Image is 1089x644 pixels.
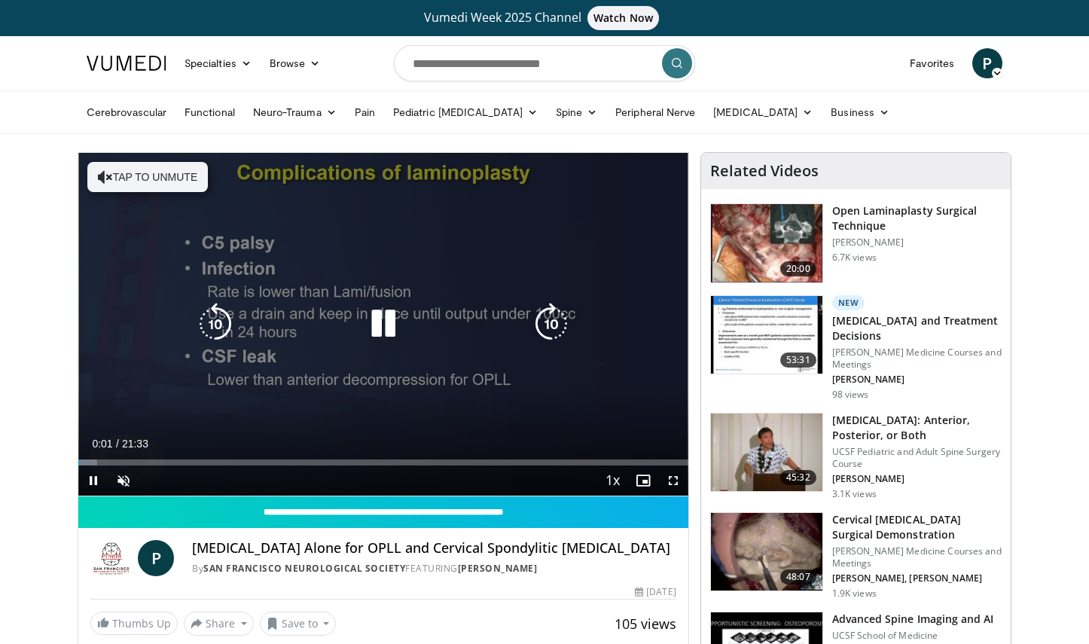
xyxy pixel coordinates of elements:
button: Fullscreen [658,465,688,496]
button: Save to [260,612,337,636]
a: Favorites [901,48,963,78]
p: 98 views [832,389,869,401]
span: 105 views [615,615,676,633]
a: Thumbs Up [90,612,178,635]
a: Business [822,97,898,127]
h3: [MEDICAL_DATA] and Treatment Decisions [832,313,1002,343]
h3: [MEDICAL_DATA]: Anterior, Posterior, or Both [832,413,1002,443]
a: Functional [175,97,244,127]
span: 45:32 [780,470,816,485]
p: [PERSON_NAME] [832,374,1002,386]
a: 53:31 New [MEDICAL_DATA] and Treatment Decisions [PERSON_NAME] Medicine Courses and Meetings [PER... [710,295,1002,401]
a: Browse [261,48,330,78]
img: hell_1.png.150x105_q85_crop-smart_upscale.jpg [711,204,822,282]
button: Playback Rate [598,465,628,496]
a: 48:07 Cervical [MEDICAL_DATA] Surgical Demonstration [PERSON_NAME] Medicine Courses and Meetings ... [710,512,1002,600]
a: [PERSON_NAME] [458,562,538,575]
img: 58157025-f9e2-4eaf-bae6-ce946b9fa9fb.150x105_q85_crop-smart_upscale.jpg [711,513,822,591]
a: [MEDICAL_DATA] [704,97,822,127]
div: By FEATURING [192,562,676,575]
button: Unmute [108,465,139,496]
a: San Francisco Neurological Society [203,562,405,575]
h3: Cervical [MEDICAL_DATA] Surgical Demonstration [832,512,1002,542]
button: Share [184,612,254,636]
h4: [MEDICAL_DATA] Alone for OPLL and Cervical Spondylitic [MEDICAL_DATA] [192,540,676,557]
a: Pediatric [MEDICAL_DATA] [384,97,547,127]
p: UCSF School of Medicine [832,630,994,642]
p: New [832,295,865,310]
a: Cerebrovascular [78,97,175,127]
a: Spine [547,97,606,127]
p: 6.7K views [832,252,877,264]
span: Watch Now [587,6,659,30]
p: 3.1K views [832,488,877,500]
h3: Open Laminaplasty Surgical Technique [832,203,1002,233]
a: Pain [346,97,384,127]
a: Vumedi Week 2025 ChannelWatch Now [89,6,1000,30]
span: 48:07 [780,569,816,584]
span: 53:31 [780,353,816,368]
img: VuMedi Logo [87,56,166,71]
p: [PERSON_NAME] [832,237,1002,249]
p: [PERSON_NAME] [832,473,1002,485]
div: Progress Bar [78,459,688,465]
div: [DATE] [635,585,676,599]
h3: Advanced Spine Imaging and AI [832,612,994,627]
a: Specialties [175,48,261,78]
img: 39881e2b-1492-44db-9479-cec6abaf7e70.150x105_q85_crop-smart_upscale.jpg [711,414,822,492]
p: 1.9K views [832,588,877,600]
a: Peripheral Nerve [606,97,704,127]
button: Enable picture-in-picture mode [628,465,658,496]
a: Neuro-Trauma [244,97,346,127]
p: [PERSON_NAME], [PERSON_NAME] [832,572,1002,584]
button: Tap to unmute [87,162,208,192]
a: 45:32 [MEDICAL_DATA]: Anterior, Posterior, or Both UCSF Pediatric and Adult Spine Surgery Course ... [710,413,1002,500]
a: 20:00 Open Laminaplasty Surgical Technique [PERSON_NAME] 6.7K views [710,203,1002,283]
input: Search topics, interventions [394,45,695,81]
h4: Related Videos [710,162,819,180]
video-js: Video Player [78,153,688,496]
span: 21:33 [122,438,148,450]
a: P [972,48,1002,78]
p: UCSF Pediatric and Adult Spine Surgery Course [832,446,1002,470]
span: 20:00 [780,261,816,276]
p: [PERSON_NAME] Medicine Courses and Meetings [832,346,1002,371]
span: 0:01 [92,438,112,450]
p: [PERSON_NAME] Medicine Courses and Meetings [832,545,1002,569]
img: San Francisco Neurological Society [90,540,132,576]
a: P [138,540,174,576]
img: 37a1ca3d-d002-4404-841e-646848b90b5b.150x105_q85_crop-smart_upscale.jpg [711,296,822,374]
button: Pause [78,465,108,496]
span: / [116,438,119,450]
